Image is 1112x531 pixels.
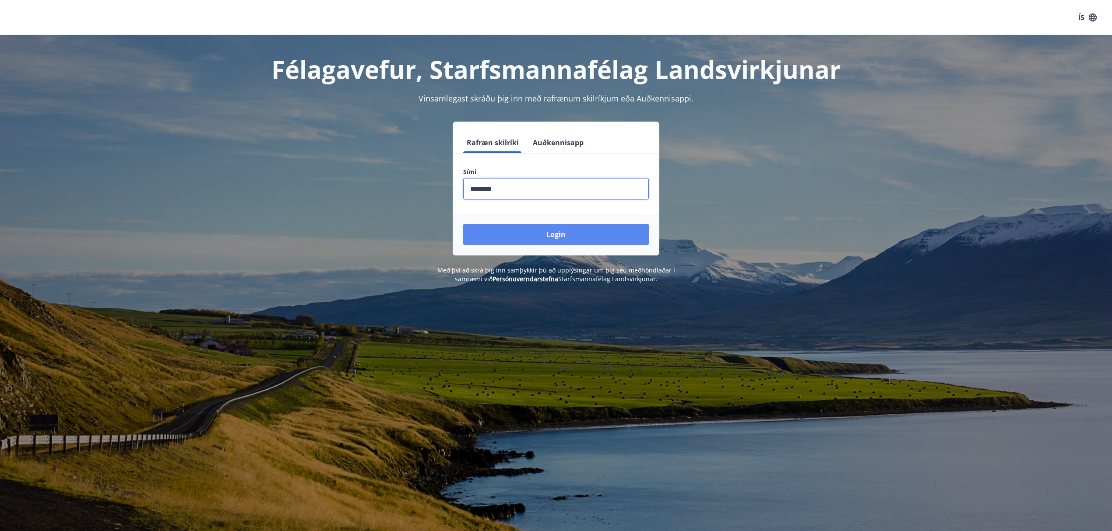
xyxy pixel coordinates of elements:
a: Persónuverndarstefna [493,275,558,283]
label: Sími [463,168,649,176]
span: Með því að skrá þig inn samþykkir þú að upplýsingar um þig séu meðhöndlaðar í samræmi við Starfsm... [437,266,675,283]
button: Rafræn skilríki [463,132,522,153]
h1: Félagavefur, Starfsmannafélag Landsvirkjunar [251,52,861,86]
button: Login [463,224,649,245]
button: Auðkennisapp [529,132,587,153]
button: ÍS [1073,10,1101,25]
span: Vinsamlegast skráðu þig inn með rafrænum skilríkjum eða Auðkennisappi. [419,93,693,104]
